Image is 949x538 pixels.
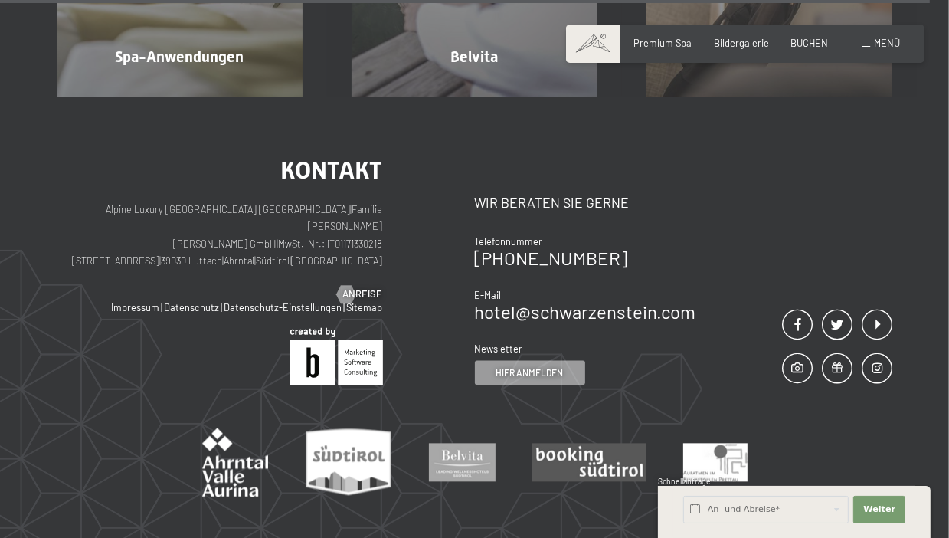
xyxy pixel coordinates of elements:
[853,496,905,523] button: Weiter
[450,48,498,66] span: Belvita
[224,301,342,313] a: Datenschutz-Einstellungen
[112,301,160,313] a: Impressum
[281,156,383,185] span: Kontakt
[496,366,564,379] span: Hier anmelden
[790,37,828,49] a: BUCHEN
[634,37,692,49] a: Premium Spa
[475,289,502,301] span: E-Mail
[277,238,279,250] span: |
[162,301,163,313] span: |
[475,247,628,269] a: [PHONE_NUMBER]
[658,477,711,486] span: Schnellanfrage
[351,203,352,215] span: |
[115,48,244,66] span: Spa-Anwendungen
[874,37,900,49] span: Menü
[343,287,383,301] span: Anreise
[221,301,223,313] span: |
[475,194,630,211] span: Wir beraten Sie gerne
[475,300,696,323] a: hotel@schwarzenstein.com
[223,254,224,267] span: |
[475,235,543,248] span: Telefonnummer
[57,201,383,270] p: Alpine Luxury [GEOGRAPHIC_DATA] [GEOGRAPHIC_DATA] Familie [PERSON_NAME] [PERSON_NAME] GmbH MwSt.-...
[255,254,257,267] span: |
[290,254,292,267] span: |
[475,343,523,355] span: Newsletter
[863,504,895,516] span: Weiter
[714,37,769,49] a: Bildergalerie
[165,301,220,313] a: Datenschutz
[347,301,383,313] a: Sitemap
[160,254,162,267] span: |
[290,327,383,385] img: Brandnamic GmbH | Leading Hospitality Solutions
[337,287,383,301] a: Anreise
